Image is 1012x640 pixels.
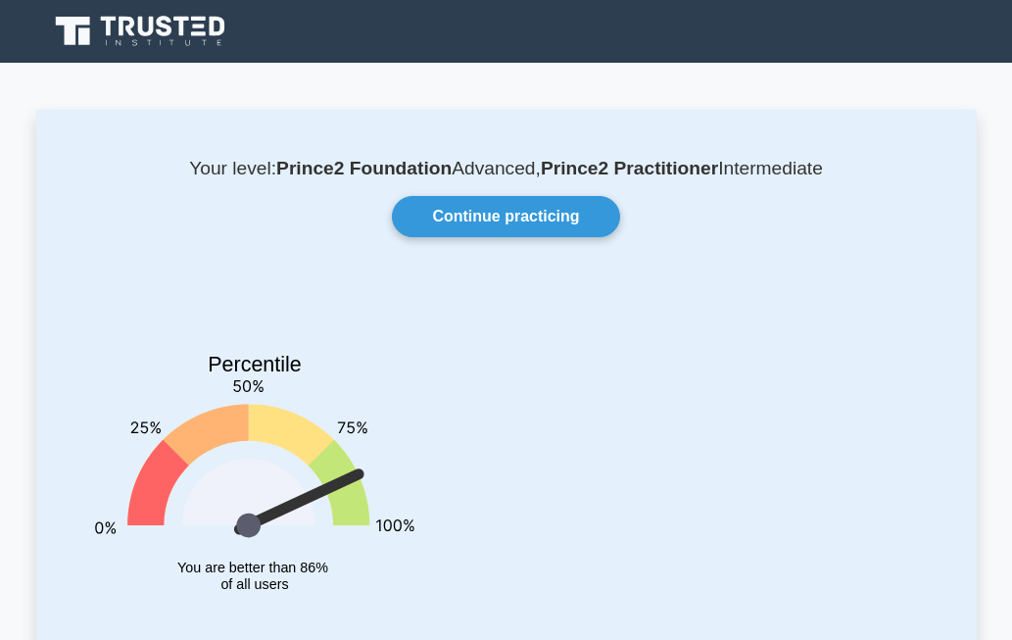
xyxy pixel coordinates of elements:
[83,157,930,180] p: Your level: Advanced, Intermediate
[392,196,619,237] a: Continue practicing
[220,577,288,593] tspan: of all users
[177,560,328,575] tspan: You are better than 86%
[208,353,302,376] text: Percentile
[541,158,718,178] b: Prince2 Practitioner
[276,158,452,178] b: Prince2 Foundation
